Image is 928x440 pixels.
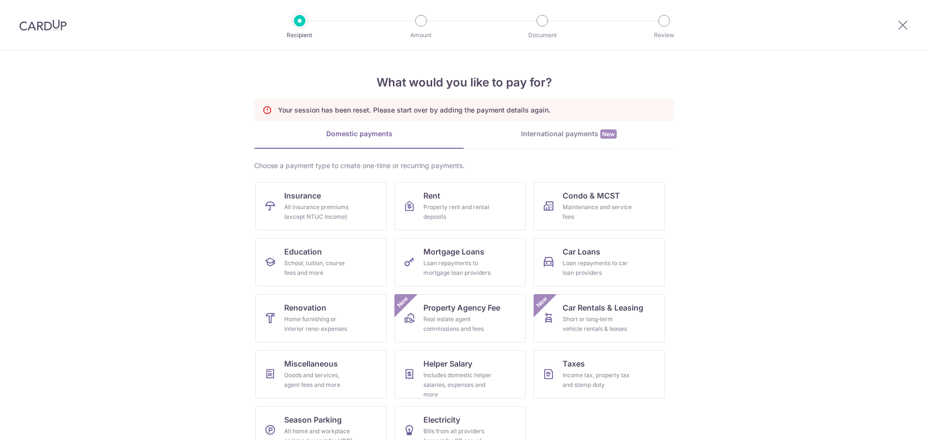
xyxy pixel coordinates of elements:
div: Real estate agent commissions and fees [423,314,493,334]
span: New [534,294,550,310]
span: New [395,294,411,310]
p: Review [628,30,700,40]
a: Car LoansLoan repayments to car loan providers [534,238,665,286]
span: Taxes [563,358,585,369]
span: Rent [423,190,440,201]
a: MiscellaneousGoods and services, agent fees and more [255,350,387,398]
div: International payments [464,129,674,139]
p: Recipient [264,30,335,40]
a: RenovationHome furnishing or interior reno-expenses [255,294,387,342]
div: School, tuition, course fees and more [284,258,354,278]
span: Renovation [284,302,326,313]
div: Includes domestic helper salaries, expenses and more [423,370,493,399]
div: Goods and services, agent fees and more [284,370,354,390]
span: New [600,129,617,139]
div: All insurance premiums (except NTUC Income) [284,202,354,222]
span: Property Agency Fee [423,302,500,313]
a: RentProperty rent and rental deposits [394,182,526,230]
div: Property rent and rental deposits [423,202,493,222]
span: Season Parking [284,414,342,426]
div: Income tax, property tax and stamp duty [563,370,632,390]
p: Your session has been reset. Please start over by adding the payment details again. [278,105,551,115]
div: Choose a payment type to create one-time or recurring payments. [254,161,674,170]
a: Helper SalaryIncludes domestic helper salaries, expenses and more [394,350,526,398]
a: Condo & MCSTMaintenance and service fees [534,182,665,230]
a: TaxesIncome tax, property tax and stamp duty [534,350,665,398]
div: Loan repayments to mortgage loan providers [423,258,493,278]
span: Insurance [284,190,321,201]
div: Home furnishing or interior reno-expenses [284,314,354,334]
a: Property Agency FeeReal estate agent commissions and feesNew [394,294,526,342]
a: Car Rentals & LeasingShort or long‑term vehicle rentals & leasesNew [534,294,665,342]
span: Mortgage Loans [423,246,484,257]
a: Mortgage LoansLoan repayments to mortgage loan providers [394,238,526,286]
img: CardUp [19,19,67,31]
div: Domestic payments [254,129,464,139]
span: Miscellaneous [284,358,338,369]
span: Helper Salary [423,358,472,369]
span: Car Rentals & Leasing [563,302,643,313]
span: Car Loans [563,246,600,257]
span: Electricity [423,414,460,426]
a: EducationSchool, tuition, course fees and more [255,238,387,286]
p: Document [507,30,578,40]
span: Condo & MCST [563,190,620,201]
p: Amount [385,30,457,40]
div: Short or long‑term vehicle rentals & leases [563,314,632,334]
h4: What would you like to pay for? [254,74,674,91]
div: Maintenance and service fees [563,202,632,222]
a: InsuranceAll insurance premiums (except NTUC Income) [255,182,387,230]
div: Loan repayments to car loan providers [563,258,632,278]
span: Education [284,246,322,257]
